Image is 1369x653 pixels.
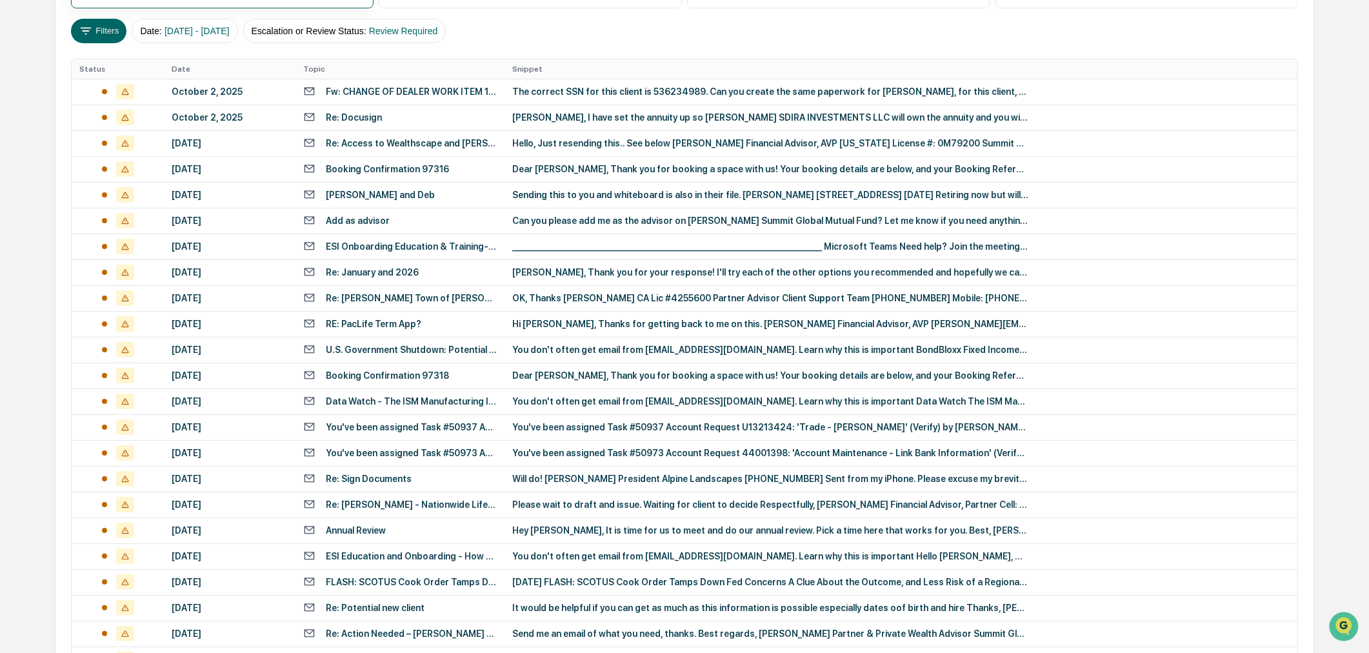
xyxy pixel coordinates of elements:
[326,525,386,536] div: Annual Review
[512,267,1028,277] div: [PERSON_NAME], Thank you for your response! I'll try each of the other options you recommended an...
[512,499,1028,510] div: Please wait to draft and issue. Waiting for client to decide Respectfully, [PERSON_NAME] Financia...
[512,551,1028,561] div: You don't often get email from [EMAIL_ADDRESS][DOMAIN_NAME]. Learn why this is important Hello [P...
[91,218,156,228] a: Powered byPylon
[512,448,1028,458] div: You've been assigned Task #50973 Account Request 44001398: 'Account Maintenance - Link Bank Infor...
[172,216,288,226] div: [DATE]
[326,551,497,561] div: ESI Education and Onboarding - How to do Business with ESI
[505,59,1297,79] th: Snippet
[512,345,1028,355] div: You don't often get email from [EMAIL_ADDRESS][DOMAIN_NAME]. Learn why this is important BondBlox...
[128,219,156,228] span: Pylon
[512,319,1028,329] div: Hi [PERSON_NAME], Thanks for getting back to me on this. [PERSON_NAME] Financial Advisor, AVP [PE...
[1328,610,1363,645] iframe: Open customer support
[326,293,497,303] div: Re: [PERSON_NAME] Town of [PERSON_NAME]
[71,19,127,43] button: Filters
[13,27,235,48] p: How can we help?
[326,396,497,407] div: Data Watch - The ISM Manufacturing Index Rose to 49.1 in September
[172,345,288,355] div: [DATE]
[243,19,446,43] button: Escalation or Review Status:Review Required
[326,474,412,484] div: Re: Sign Documents
[326,241,497,252] div: ESI Onboarding Education & Training- [PERSON_NAME]
[512,422,1028,432] div: You've been assigned Task #50937 Account Request U13213424: 'Trade - [PERSON_NAME]' (Verify) by [...
[512,603,1028,613] div: It would be helpful if you can get as much as this information is possible especially dates oof b...
[8,157,88,181] a: 🖐️Preclearance
[72,59,164,79] th: Status
[326,112,382,123] div: Re: Docusign
[172,164,288,174] div: [DATE]
[172,474,288,484] div: [DATE]
[172,319,288,329] div: [DATE]
[44,112,163,122] div: We're available if you need us!
[512,164,1028,174] div: Dear [PERSON_NAME], Thank you for booking a space with us! Your booking details are below, and yo...
[172,370,288,381] div: [DATE]
[512,112,1028,123] div: [PERSON_NAME], I have set the annuity up so [PERSON_NAME] SDIRA INVESTMENTS LLC will own the annu...
[88,157,165,181] a: 🗄️Attestations
[326,577,497,587] div: FLASH: SCOTUS Cook Order Tamps Down Fed Concerns
[512,138,1028,148] div: Hello, Just resending this.. See below [PERSON_NAME] Financial Advisor, AVP [US_STATE] License #:...
[13,99,36,122] img: 1746055101610-c473b297-6a78-478c-a979-82029cc54cd1
[13,188,23,199] div: 🔎
[326,499,497,510] div: Re: [PERSON_NAME] - Nationwide Life Insurance Company- 8000569908
[512,241,1028,252] div: ________________________________________________________________________________ Microsoft Teams ...
[44,99,212,112] div: Start new chat
[172,293,288,303] div: [DATE]
[512,525,1028,536] div: Hey [PERSON_NAME], It is time for us to meet and do our annual review. Pick a time here that work...
[512,216,1028,226] div: Can you please add me as the advisor on [PERSON_NAME] Summit Global Mutual Fund? Let me know if y...
[172,190,288,200] div: [DATE]
[326,448,497,458] div: You've been assigned Task #50973 Account Request 44001398: 'Account Maintenance - Link Bank Infor...
[132,19,237,43] button: Date:[DATE] - [DATE]
[26,187,81,200] span: Data Lookup
[172,138,288,148] div: [DATE]
[512,396,1028,407] div: You don't often get email from [EMAIL_ADDRESS][DOMAIN_NAME]. Learn why this is important Data Wat...
[326,628,497,639] div: Re: Action Needed – [PERSON_NAME] [PERSON_NAME], Scholars Choice Education Savings Plan– WI 11197172
[94,164,104,174] div: 🗄️
[326,86,497,97] div: Fw: CHANGE OF DEALER WORK ITEM 11189030 - [PERSON_NAME]
[326,190,435,200] div: [PERSON_NAME] and Deb
[172,577,288,587] div: [DATE]
[295,59,505,79] th: Topic
[326,138,497,148] div: Re: Access to Wealthscape and [PERSON_NAME] Alliance
[512,628,1028,639] div: Send me an email of what you need, thanks. Best regards, [PERSON_NAME] Partner & Private Wealth A...
[326,345,497,355] div: U.S. Government Shutdown: Potential Impact on Bond Markets
[172,499,288,510] div: [DATE]
[326,422,497,432] div: You've been assigned Task #50937 Account Request U13213424: 'Trade - [PERSON_NAME]' (Verify) by [...
[326,216,390,226] div: Add as advisor
[172,603,288,613] div: [DATE]
[172,448,288,458] div: [DATE]
[172,267,288,277] div: [DATE]
[106,163,160,176] span: Attestations
[512,293,1028,303] div: OK, Thanks [PERSON_NAME] CA Lic #4255600 Partner Advisor Client Support Team [PHONE_NUMBER] Mobil...
[172,241,288,252] div: [DATE]
[326,603,425,613] div: Re: Potential new client
[369,26,438,36] span: Review Required
[164,59,295,79] th: Date
[172,628,288,639] div: [DATE]
[326,164,449,174] div: Booking Confirmation 97316
[172,112,288,123] div: October 2, 2025
[26,163,83,176] span: Preclearance
[512,86,1028,97] div: The correct SSN for this client is 536234989. Can you create the same paperwork for [PERSON_NAME]...
[326,319,421,329] div: RE: PacLife Term App?
[512,577,1028,587] div: [DATE] FLASH: SCOTUS Cook Order Tamps Down Fed Concerns A Clue About the Outcome, and Less Risk o...
[512,190,1028,200] div: Sending this to you and whiteboard is also in their file. [PERSON_NAME] [STREET_ADDRESS] [DATE] R...
[219,103,235,118] button: Start new chat
[165,26,230,36] span: [DATE] - [DATE]
[172,422,288,432] div: [DATE]
[512,474,1028,484] div: Will do! [PERSON_NAME] President Alpine Landscapes [PHONE_NUMBER] Sent from my iPhone. Please exc...
[172,86,288,97] div: October 2, 2025
[326,267,419,277] div: Re: January and 2026
[172,551,288,561] div: [DATE]
[172,525,288,536] div: [DATE]
[13,164,23,174] div: 🖐️
[326,370,449,381] div: Booking Confirmation 97318
[8,182,86,205] a: 🔎Data Lookup
[512,370,1028,381] div: Dear [PERSON_NAME], Thank you for booking a space with us! Your booking details are below, and yo...
[172,396,288,407] div: [DATE]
